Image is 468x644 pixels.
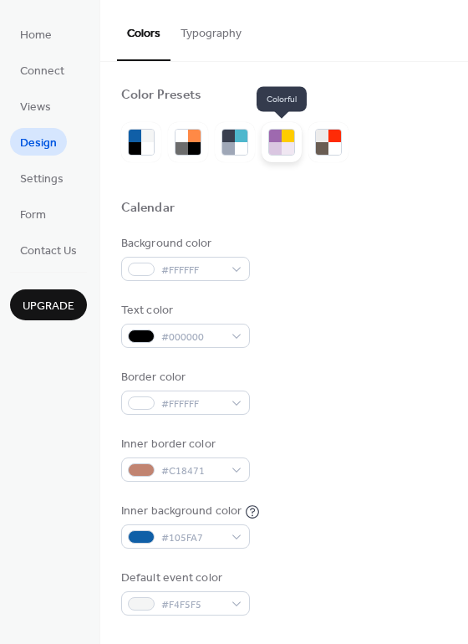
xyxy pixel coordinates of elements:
div: Text color [121,302,247,319]
div: Border color [121,369,247,386]
span: Contact Us [20,243,77,260]
span: #F4F5F5 [161,596,223,614]
button: Upgrade [10,289,87,320]
span: Design [20,135,57,152]
span: #105FA7 [161,529,223,547]
span: Views [20,99,51,116]
div: Background color [121,235,247,253]
span: Home [20,27,52,44]
span: #C18471 [161,463,223,480]
span: #000000 [161,329,223,346]
div: Color Presets [121,87,201,105]
div: Inner border color [121,436,247,453]
span: #FFFFFF [161,262,223,279]
div: Calendar [121,200,175,217]
a: Views [10,92,61,120]
span: Form [20,207,46,224]
span: Connect [20,63,64,80]
a: Home [10,20,62,48]
span: Upgrade [23,298,74,315]
div: Inner background color [121,503,242,520]
div: Default event color [121,570,247,587]
a: Form [10,200,56,227]
span: Settings [20,171,64,188]
a: Design [10,128,67,156]
span: Colorful [257,87,307,112]
span: #FFFFFF [161,396,223,413]
a: Connect [10,56,74,84]
a: Settings [10,164,74,192]
a: Contact Us [10,236,87,263]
